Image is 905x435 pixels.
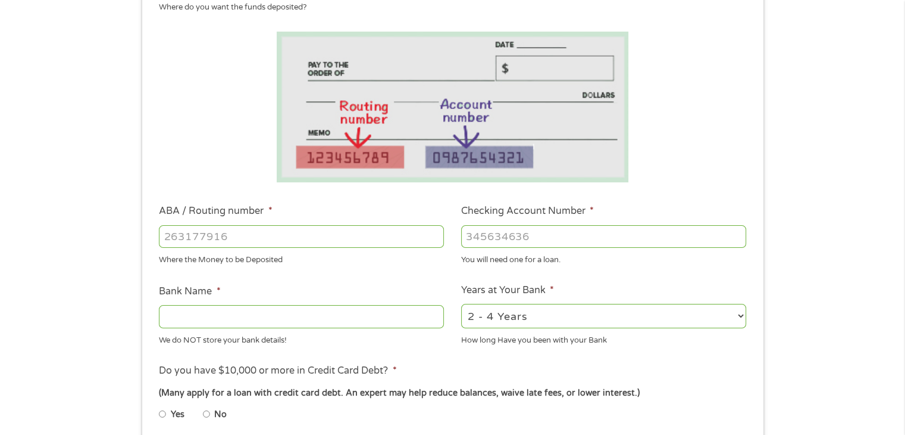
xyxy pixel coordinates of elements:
[159,250,444,266] div: Where the Money to be Deposited
[171,408,184,421] label: Yes
[159,387,746,400] div: (Many apply for a loan with credit card debt. An expert may help reduce balances, waive late fees...
[159,285,220,298] label: Bank Name
[159,365,396,377] label: Do you have $10,000 or more in Credit Card Debt?
[159,330,444,346] div: We do NOT store your bank details!
[159,225,444,248] input: 263177916
[277,32,629,182] img: Routing number location
[461,330,746,346] div: How long Have you been with your Bank
[214,408,227,421] label: No
[159,2,737,14] div: Where do you want the funds deposited?
[461,225,746,248] input: 345634636
[461,205,594,218] label: Checking Account Number
[461,284,554,297] label: Years at Your Bank
[159,205,272,218] label: ABA / Routing number
[461,250,746,266] div: You will need one for a loan.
